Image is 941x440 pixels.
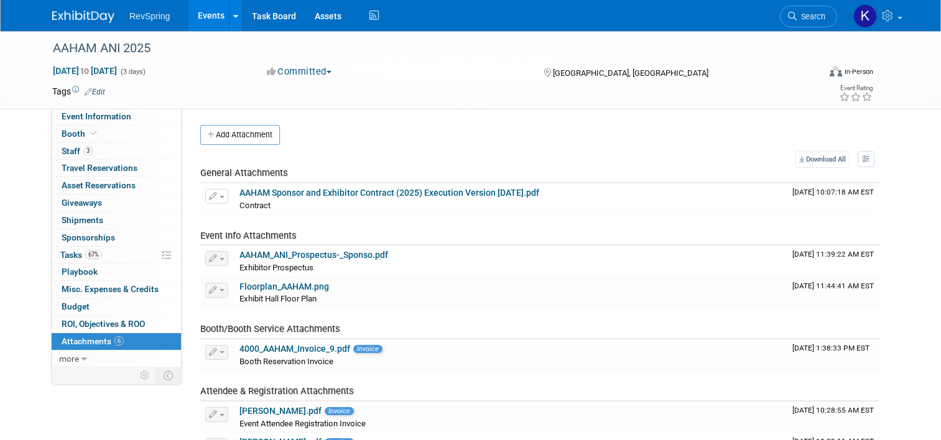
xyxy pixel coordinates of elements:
[239,419,366,428] span: Event Attendee Registration Invoice
[60,250,102,260] span: Tasks
[52,264,181,280] a: Playbook
[853,4,877,28] img: Kelsey Culver
[325,407,354,415] span: Invoice
[200,323,340,334] span: Booth/Booth Service Attachments
[62,215,103,225] span: Shipments
[239,406,322,416] a: [PERSON_NAME].pdf
[200,167,288,178] span: General Attachments
[52,281,181,298] a: Misc. Expenses & Credits
[839,85,873,91] div: Event Rating
[91,130,97,137] i: Booth reservation complete
[49,37,804,60] div: AAHAM ANI 2025
[52,108,181,125] a: Event Information
[792,344,869,352] span: Upload Timestamp
[239,282,329,291] a: Floorplan_AAHAM.png
[52,298,181,315] a: Budget
[239,263,313,272] span: Exhibitor Prospectus
[239,201,271,210] span: Contract
[200,385,354,396] span: Attendee & Registration Attachments
[134,367,156,383] td: Personalize Event Tab Strip
[129,11,170,21] span: RevSpring
[52,65,118,76] span: [DATE] [DATE]
[62,232,115,242] span: Sponsorships
[787,245,879,277] td: Upload Timestamp
[62,284,159,294] span: Misc. Expenses & Credits
[52,195,181,211] a: Giveaways
[787,401,879,433] td: Upload Timestamp
[795,151,850,168] a: Download All
[844,67,873,76] div: In-Person
[52,247,181,264] a: Tasks67%
[62,129,100,139] span: Booth
[62,267,98,277] span: Playbook
[239,357,333,366] span: Booth Reservation Invoice
[85,250,102,259] span: 67%
[239,294,317,303] span: Exhibit Hall Floor Plan
[752,65,873,83] div: Event Format
[62,146,93,156] span: Staff
[62,336,124,346] span: Attachments
[59,354,79,364] span: more
[830,66,842,76] img: Format-Inperson.png
[239,188,539,198] a: AAHAM Sponsor and Exhibitor Contract (2025) Execution Version [DATE].pdf
[553,68,708,78] span: [GEOGRAPHIC_DATA], [GEOGRAPHIC_DATA]
[787,277,879,308] td: Upload Timestamp
[52,333,181,350] a: Attachments6
[83,146,93,155] span: 3
[52,160,181,176] a: Travel Reservations
[239,344,350,354] a: 4000_AAHAM_Invoice_9.pdf
[780,6,837,27] a: Search
[52,351,181,367] a: more
[200,230,297,241] span: Event Info Attachments
[200,125,280,145] button: Add Attachment
[62,163,137,173] span: Travel Reservations
[52,229,181,246] a: Sponsorships
[119,68,146,76] span: (3 days)
[62,319,145,329] span: ROI, Objectives & ROO
[52,11,114,23] img: ExhibitDay
[114,336,124,346] span: 6
[62,198,102,208] span: Giveaways
[792,250,874,259] span: Upload Timestamp
[52,126,181,142] a: Booth
[62,180,136,190] span: Asset Reservations
[792,406,874,415] span: Upload Timestamp
[792,188,874,196] span: Upload Timestamp
[239,250,388,260] a: AAHAM_ANI_Prospectus-_Sponso.pdf
[52,143,181,160] a: Staff3
[52,316,181,332] a: ROI, Objectives & ROO
[353,345,382,353] span: Invoice
[797,12,825,21] span: Search
[792,282,874,290] span: Upload Timestamp
[787,339,879,370] td: Upload Timestamp
[79,66,91,76] span: to
[62,111,131,121] span: Event Information
[62,301,90,311] span: Budget
[156,367,182,383] td: Toggle Event Tabs
[787,183,879,214] td: Upload Timestamp
[262,65,336,78] button: Committed
[52,85,105,98] td: Tags
[52,177,181,194] a: Asset Reservations
[85,88,105,96] a: Edit
[52,212,181,229] a: Shipments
